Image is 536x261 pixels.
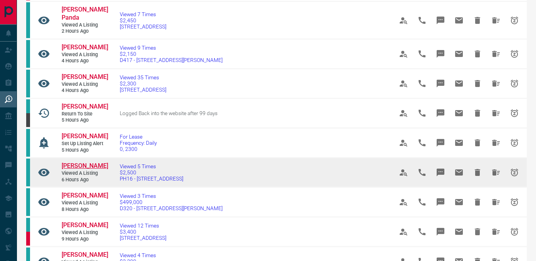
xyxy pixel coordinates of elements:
[62,6,108,21] span: [PERSON_NAME] Panda
[468,193,487,211] span: Hide
[431,134,450,152] span: Message
[62,22,108,28] span: Viewed a Listing
[62,200,108,206] span: Viewed a Listing
[26,232,30,246] div: property.ca
[120,87,166,93] span: [STREET_ADDRESS]
[431,104,450,122] span: Message
[394,193,413,211] span: View Profile
[505,223,524,241] span: Snooze
[26,113,30,127] div: mrloft.ca
[450,104,468,122] span: Email
[62,236,108,243] span: 9 hours ago
[431,74,450,93] span: Message
[120,74,166,93] a: Viewed 35 Times$2,300[STREET_ADDRESS]
[62,73,108,81] a: [PERSON_NAME]
[120,235,166,241] span: [STREET_ADDRESS]
[505,11,524,30] span: Snooze
[413,104,431,122] span: Call
[62,111,108,117] span: Return to Site
[62,117,108,124] span: 5 hours ago
[120,11,166,17] span: Viewed 7 Times
[120,74,166,80] span: Viewed 35 Times
[62,58,108,64] span: 4 hours ago
[413,163,431,182] span: Call
[487,223,505,241] span: Hide All from Sue Thompson
[487,45,505,63] span: Hide All from Suiyin Lin
[62,221,108,229] span: [PERSON_NAME]
[120,169,183,176] span: $2,500
[26,70,30,97] div: condos.ca
[468,104,487,122] span: Hide
[468,74,487,93] span: Hide
[62,147,108,154] span: 5 hours ago
[120,176,183,182] span: PH16 - [STREET_ADDRESS]
[62,170,108,177] span: Viewed a Listing
[431,223,450,241] span: Message
[413,74,431,93] span: Call
[450,74,468,93] span: Email
[120,223,166,241] a: Viewed 12 Times$3,400[STREET_ADDRESS]
[62,162,108,170] a: [PERSON_NAME]
[487,134,505,152] span: Hide All from Farzaneh Moghani
[450,193,468,211] span: Email
[62,103,108,111] a: [PERSON_NAME]
[26,99,30,113] div: condos.ca
[120,80,166,87] span: $2,300
[62,141,108,147] span: Set up Listing Alert
[505,193,524,211] span: Snooze
[62,221,108,229] a: [PERSON_NAME]
[120,17,166,23] span: $2,450
[487,163,505,182] span: Hide All from Ana Cheng
[468,134,487,152] span: Hide
[394,104,413,122] span: View Profile
[120,252,166,258] span: Viewed 4 Times
[62,81,108,88] span: Viewed a Listing
[394,134,413,152] span: View Profile
[120,134,157,140] span: For Lease
[62,192,108,199] span: [PERSON_NAME]
[26,2,30,38] div: condos.ca
[487,11,505,30] span: Hide All from Monali Panda
[120,223,166,229] span: Viewed 12 Times
[120,140,157,146] span: Frequency: Daily
[413,223,431,241] span: Call
[62,87,108,94] span: 4 hours ago
[431,163,450,182] span: Message
[120,51,223,57] span: $2,150
[413,134,431,152] span: Call
[120,45,223,63] a: Viewed 9 Times$2,150D417 - [STREET_ADDRESS][PERSON_NAME]
[468,223,487,241] span: Hide
[487,74,505,93] span: Hide All from Suiyin Lin
[62,132,108,141] a: [PERSON_NAME]
[62,43,108,51] span: [PERSON_NAME]
[505,134,524,152] span: Snooze
[26,188,30,216] div: condos.ca
[505,163,524,182] span: Snooze
[505,104,524,122] span: Snooze
[505,74,524,93] span: Snooze
[120,23,166,30] span: [STREET_ADDRESS]
[62,103,108,110] span: [PERSON_NAME]
[394,45,413,63] span: View Profile
[120,193,223,199] span: Viewed 3 Times
[62,251,108,259] a: [PERSON_NAME]
[62,43,108,52] a: [PERSON_NAME]
[120,134,157,152] a: For LeaseFrequency: Daily0, 2300
[450,163,468,182] span: Email
[413,45,431,63] span: Call
[120,57,223,63] span: D417 - [STREET_ADDRESS][PERSON_NAME]
[487,193,505,211] span: Hide All from Gavin Lachmansingh
[394,163,413,182] span: View Profile
[26,40,30,68] div: condos.ca
[120,11,166,30] a: Viewed 7 Times$2,450[STREET_ADDRESS]
[468,163,487,182] span: Hide
[120,163,183,169] span: Viewed 5 Times
[62,192,108,200] a: [PERSON_NAME]
[26,159,30,186] div: condos.ca
[394,11,413,30] span: View Profile
[450,45,468,63] span: Email
[120,110,218,116] span: Logged Back into the website after 99 days
[62,28,108,35] span: 2 hours ago
[62,6,108,22] a: [PERSON_NAME] Panda
[413,11,431,30] span: Call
